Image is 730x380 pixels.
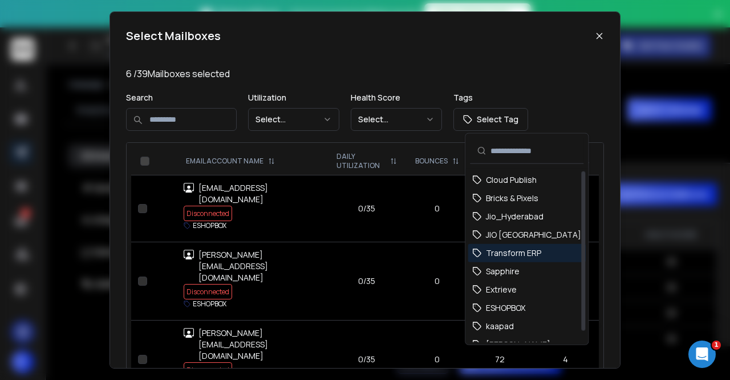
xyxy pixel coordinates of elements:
[351,108,442,131] button: Select...
[486,284,517,295] span: Extrieve
[453,108,528,131] button: Select Tag
[486,174,537,186] span: Cloud Publish
[351,92,442,103] p: Health Score
[486,211,544,222] span: Jio_Hyderabad
[248,108,339,131] button: Select...
[688,341,716,368] iframe: Intercom live chat
[486,229,581,241] span: JIO [GEOGRAPHIC_DATA]
[486,339,550,350] span: [PERSON_NAME]
[486,302,525,314] span: ESHOPBOX
[712,341,721,350] span: 1
[486,193,538,204] span: Bricks & Pixels
[126,92,237,103] p: Search
[248,92,339,103] p: Utilization
[336,152,386,170] p: DAILY UTILIZATION
[486,321,514,332] span: kaapad
[453,92,528,103] p: Tags
[486,247,541,259] span: Transform ERP
[486,266,520,277] span: Sapphire
[126,67,604,81] p: 6 / 39 Mailboxes selected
